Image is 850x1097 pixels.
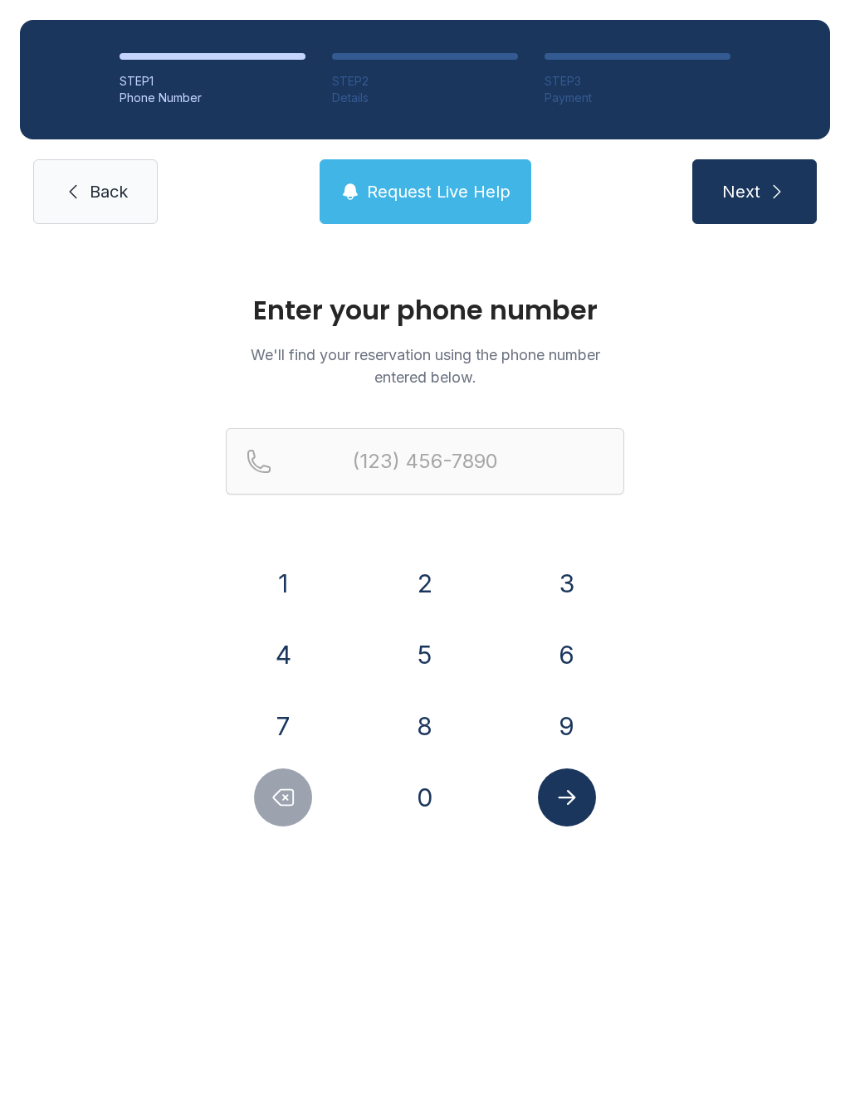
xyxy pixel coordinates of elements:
[396,697,454,755] button: 8
[396,626,454,684] button: 5
[538,697,596,755] button: 9
[538,768,596,826] button: Submit lookup form
[226,344,624,388] p: We'll find your reservation using the phone number entered below.
[254,768,312,826] button: Delete number
[120,90,305,106] div: Phone Number
[332,90,518,106] div: Details
[545,90,730,106] div: Payment
[226,297,624,324] h1: Enter your phone number
[396,768,454,826] button: 0
[396,554,454,612] button: 2
[254,697,312,755] button: 7
[226,428,624,495] input: Reservation phone number
[120,73,305,90] div: STEP 1
[545,73,730,90] div: STEP 3
[90,180,128,203] span: Back
[254,626,312,684] button: 4
[332,73,518,90] div: STEP 2
[367,180,510,203] span: Request Live Help
[254,554,312,612] button: 1
[722,180,760,203] span: Next
[538,626,596,684] button: 6
[538,554,596,612] button: 3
